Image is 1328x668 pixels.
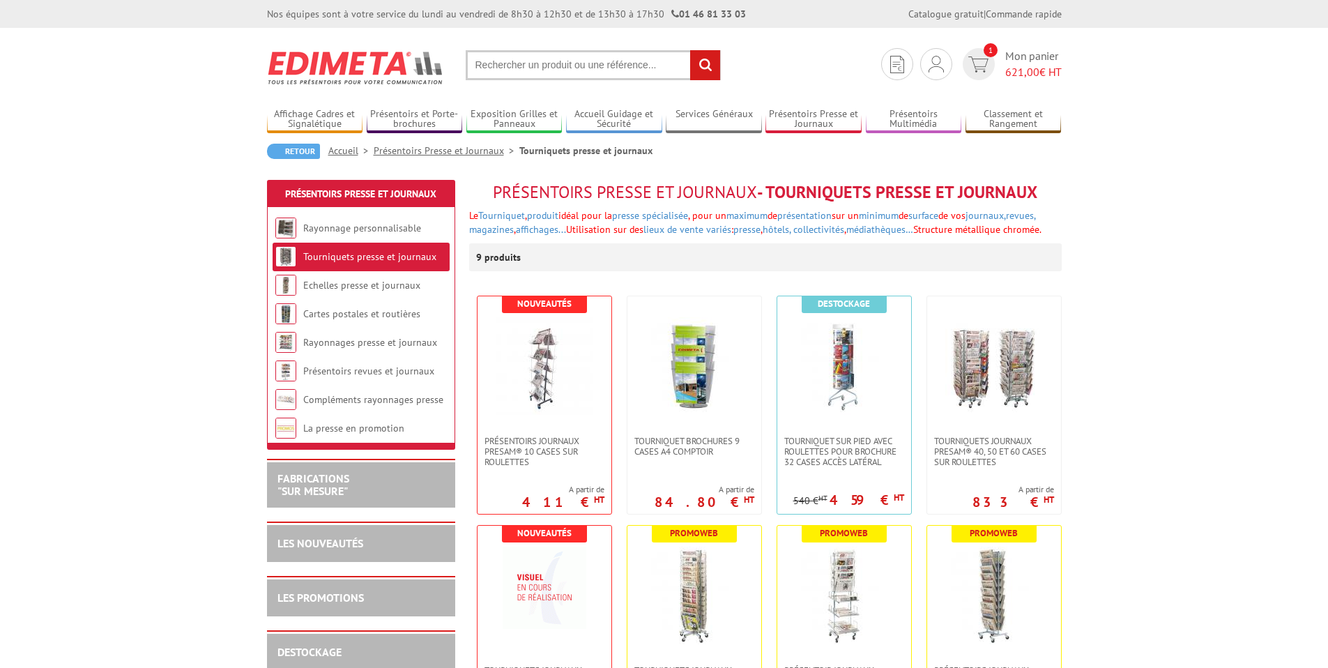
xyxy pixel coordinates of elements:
sup: HT [1044,494,1054,506]
a: Exposition Grilles et Panneaux [466,108,563,131]
a: Tourniquets presse et journaux [303,250,436,263]
a: lieux de vente variés [643,223,731,236]
span: Présentoirs journaux Presam® 10 cases sur roulettes [484,436,604,467]
p: 459 € [830,496,904,504]
font: , [761,223,1041,236]
span: 1 [984,43,998,57]
span: Présentoirs Presse et Journaux [493,181,757,203]
b: Nouveautés [517,527,572,539]
span: minimum [859,209,899,222]
span: A partir de [655,484,754,495]
sup: HT [744,494,754,506]
input: rechercher [690,50,720,80]
font: , [844,223,1041,236]
a: Présentoirs Presse et Journaux [285,188,436,200]
font: : [731,223,1041,236]
a: Accueil Guidage et Sécurité [566,108,662,131]
a: surface [908,209,938,222]
span: journaux, [966,209,1006,222]
img: Tourniquets presse et journaux [275,246,296,267]
a: affichages... [516,223,566,236]
sup: HT [594,494,604,506]
img: devis rapide [890,56,904,73]
span: A partir de [522,484,604,495]
a: FABRICATIONS"Sur Mesure" [277,471,349,498]
a: Présentoirs Multimédia [866,108,962,131]
a: Affichage Cadres et Signalétique [267,108,363,131]
img: Compléments rayonnages presse [275,389,296,410]
a: presse [733,223,761,236]
font: Structure métallique chromée. [913,223,1041,236]
a: collectivités [793,223,844,236]
a: Présentoirs journaux Presam® 10 cases sur roulettes [478,436,611,467]
b: Promoweb [970,527,1018,539]
b: Nouveautés [517,298,572,310]
a: Echelles presse et journaux [303,279,420,291]
img: Echelles presse et journaux [275,275,296,296]
a: Retour [267,144,320,159]
p: 9 produits [476,243,528,271]
a: Commande rapide [986,8,1062,20]
span: € HT [1005,64,1062,80]
a: Cartes postales et routières [303,308,420,320]
span: Tourniquets journaux Presam® 40, 50 et 60 cases sur roulettes [934,436,1054,467]
font: sur un [469,209,1041,236]
a: Tourniquet [478,209,525,222]
a: Présentoirs Presse et Journaux [765,108,862,131]
img: Cartes postales et routières [275,303,296,324]
a: Tourniquet sur pied avec roulettes pour brochure 32 cases accès latéral [777,436,911,467]
a: présentation [777,209,832,222]
a: LES NOUVEAUTÉS [277,536,363,550]
img: Pas de visuel [503,547,586,629]
sup: HT [818,493,827,503]
img: devis rapide [929,56,944,73]
img: devis rapide [968,56,989,73]
a: magazines [469,223,514,236]
span: 621,00 [1005,65,1039,79]
img: Présentoirs journaux Presam® 20 à 30 cases sur roulettes [945,547,1043,644]
img: Tourniquet brochures 9 cases A4 comptoir [646,317,743,415]
img: Rayonnage personnalisable [275,218,296,238]
h1: - Tourniquets presse et journaux [469,183,1062,202]
input: Rechercher un produit ou une référence... [466,50,721,80]
img: Présentoirs journaux Presam® 10 cases sur roulettes [496,317,593,415]
a: médiathèques… [846,223,913,236]
a: Rayonnages presse et journaux [303,336,437,349]
a: Présentoirs revues et journaux [303,365,434,377]
a: hôtels, [763,223,791,236]
a: maximum [726,209,768,222]
b: Destockage [818,298,870,310]
b: Promoweb [670,527,718,539]
img: La presse en promotion [275,418,296,439]
div: Nos équipes sont à votre service du lundi au vendredi de 8h30 à 12h30 et de 13h30 à 17h30 [267,7,746,21]
p: 411 € [522,498,604,506]
span: , idéal pour la [525,209,688,222]
font: de vos [469,209,1041,236]
font: de [469,209,1041,236]
b: Promoweb [820,527,868,539]
p: 540 € [793,496,827,506]
img: Tourniquets journaux rotatifs Presam® 20 et 30 cases sur roulettes [646,547,743,644]
li: Tourniquets presse et journaux [519,144,652,158]
a: Catalogue gratuit [908,8,984,20]
a: revues, [1006,209,1035,222]
div: | [908,7,1062,21]
p: 833 € [972,498,1054,506]
a: devis rapide 1 Mon panier 621,00€ HT [959,48,1062,80]
a: Classement et Rangement [966,108,1062,131]
a: Présentoirs et Porte-brochures [367,108,463,131]
a: La presse en promotion [303,422,404,434]
font: Le [469,209,1041,236]
img: Edimeta [267,42,445,93]
a: presse spécialisée [612,209,688,222]
a: Services Généraux [666,108,762,131]
a: Compléments rayonnages presse [303,393,443,406]
img: Présentoir journaux Presam®: 6 plateaux + 10 cases/échelles sur roulettes [795,547,893,644]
